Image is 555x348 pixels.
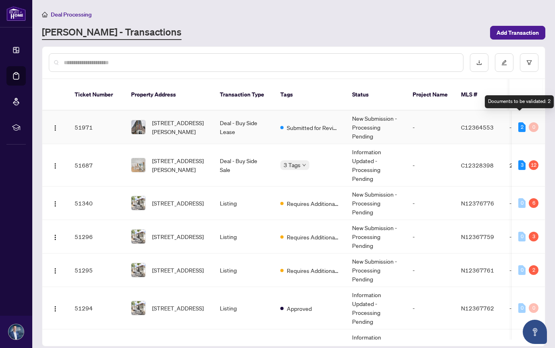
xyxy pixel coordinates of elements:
th: Transaction Type [213,79,274,111]
div: 3 [529,232,538,241]
img: thumbnail-img [131,301,145,315]
div: 0 [529,122,538,132]
th: MLS # [455,79,503,111]
td: Listing [213,287,274,329]
img: logo [6,6,26,21]
td: 51340 [68,187,125,220]
th: Property Address [125,79,213,111]
td: Listing [213,254,274,287]
div: 2 [529,265,538,275]
div: Documents to be validated: 2 [485,95,554,108]
span: C12328398 [461,161,494,169]
button: Logo [49,302,62,314]
button: filter [520,53,538,72]
td: New Submission - Processing Pending [346,111,406,144]
span: down [302,163,306,167]
button: download [470,53,488,72]
span: Approved [287,304,312,313]
div: 0 [529,303,538,313]
span: N12367762 [461,304,494,312]
td: 51687 [68,144,125,187]
span: N12367761 [461,266,494,274]
button: Logo [49,264,62,277]
button: Logo [49,230,62,243]
td: - [406,144,455,187]
img: thumbnail-img [131,158,145,172]
span: C12364553 [461,124,494,131]
span: [STREET_ADDRESS][PERSON_NAME] [152,156,207,174]
div: 12 [529,160,538,170]
td: 51295 [68,254,125,287]
td: Deal - Buy Side Lease [213,111,274,144]
span: download [476,60,482,65]
span: [STREET_ADDRESS] [152,266,204,275]
img: Logo [52,306,58,312]
div: 0 [518,232,526,241]
th: Status [346,79,406,111]
td: - [406,187,455,220]
button: Add Transaction [490,26,545,40]
td: - [406,254,455,287]
img: Logo [52,268,58,274]
img: Logo [52,163,58,169]
div: 2 [518,122,526,132]
img: thumbnail-img [131,263,145,277]
div: 3 [518,160,526,170]
td: Deal - Buy Side Sale [213,144,274,187]
td: Listing [213,220,274,254]
td: New Submission - Processing Pending [346,220,406,254]
span: edit [501,60,507,65]
span: Requires Additional Docs [287,266,339,275]
div: 0 [518,303,526,313]
td: - [406,111,455,144]
button: Open asap [523,320,547,344]
span: N12376776 [461,199,494,207]
td: Listing [213,187,274,220]
span: 3 Tags [284,160,300,170]
span: Requires Additional Docs [287,199,339,208]
img: Profile Icon [8,324,24,340]
td: 51294 [68,287,125,329]
span: [STREET_ADDRESS] [152,199,204,208]
span: Submitted for Review [287,123,339,132]
th: Tags [274,79,346,111]
img: Logo [52,201,58,207]
td: Information Updated - Processing Pending [346,287,406,329]
img: thumbnail-img [131,196,145,210]
span: Deal Processing [51,11,92,18]
a: [PERSON_NAME] - Transactions [42,25,182,40]
button: Logo [49,121,62,134]
img: thumbnail-img [131,120,145,134]
span: [STREET_ADDRESS] [152,232,204,241]
span: Requires Additional Docs [287,233,339,241]
div: 0 [518,265,526,275]
span: [STREET_ADDRESS][PERSON_NAME] [152,118,207,136]
span: N12367759 [461,233,494,240]
td: New Submission - Processing Pending [346,254,406,287]
button: Logo [49,197,62,210]
td: - [406,287,455,329]
div: 6 [529,198,538,208]
button: Logo [49,159,62,172]
span: filter [526,60,532,65]
span: Add Transaction [497,26,539,39]
td: 51296 [68,220,125,254]
img: Logo [52,125,58,131]
td: Information Updated - Processing Pending [346,144,406,187]
th: Ticket Number [68,79,125,111]
img: thumbnail-img [131,230,145,243]
span: [STREET_ADDRESS] [152,304,204,312]
td: New Submission - Processing Pending [346,187,406,220]
td: 51971 [68,111,125,144]
div: 0 [518,198,526,208]
img: Logo [52,234,58,241]
span: home [42,12,48,17]
td: - [406,220,455,254]
button: edit [495,53,513,72]
th: Project Name [406,79,455,111]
